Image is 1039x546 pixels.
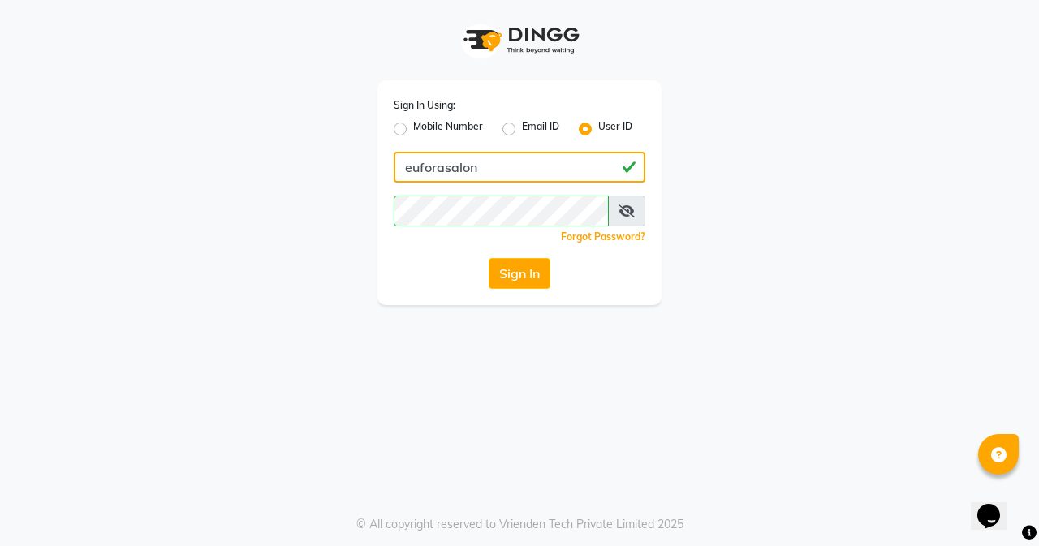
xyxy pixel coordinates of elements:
a: Forgot Password? [561,230,645,243]
label: Email ID [522,119,559,139]
label: Mobile Number [413,119,483,139]
img: logo1.svg [455,16,584,64]
input: Username [394,152,645,183]
label: Sign In Using: [394,98,455,113]
label: User ID [598,119,632,139]
button: Sign In [489,258,550,289]
iframe: chat widget [971,481,1023,530]
input: Username [394,196,609,226]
